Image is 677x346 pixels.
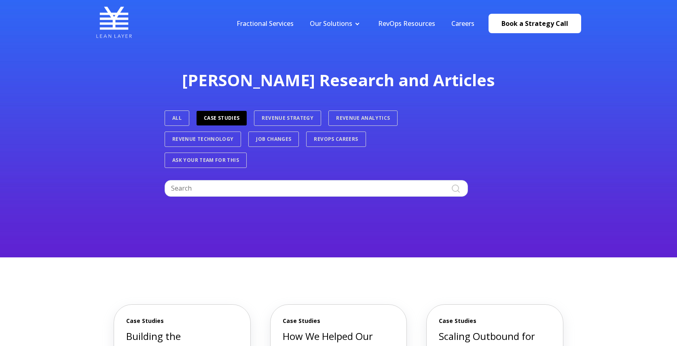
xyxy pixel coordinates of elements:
[126,317,238,325] span: Case Studies
[306,132,366,147] a: RevOps Careers
[165,153,247,168] a: Ask Your Team For This
[489,14,581,33] a: Book a Strategy Call
[237,19,294,28] a: Fractional Services
[328,110,398,126] a: Revenue Analytics
[451,19,474,28] a: Careers
[197,111,247,125] a: Case Studies
[165,132,241,147] a: Revenue Technology
[378,19,435,28] a: RevOps Resources
[228,19,482,28] div: Navigation Menu
[182,69,495,91] span: [PERSON_NAME] Research and Articles
[310,19,352,28] a: Our Solutions
[254,110,321,126] a: Revenue Strategy
[283,317,395,325] span: Case Studies
[165,180,468,196] input: Search
[165,110,189,126] a: ALL
[248,132,299,147] a: Job Changes
[439,317,551,325] span: Case Studies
